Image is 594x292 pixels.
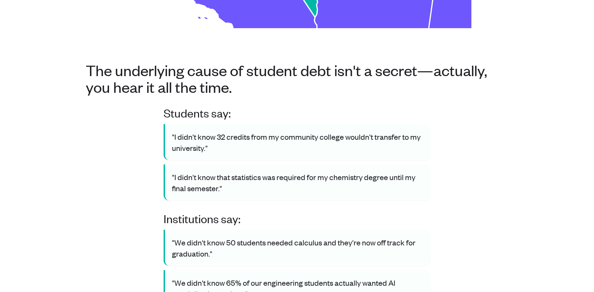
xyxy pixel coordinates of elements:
p: "I didn't know that statistics was required for my chemistry degree until my final semester." [172,171,423,194]
h3: Institutions say: [164,212,430,226]
h3: Students say: [164,106,430,120]
h2: The underlying cause of student debt isn't a secret—actually, you hear it all the time. [86,62,508,95]
p: "We didn't know 50 students needed calculus and they're now off track for graduation." [172,237,423,259]
p: "I didn't know 32 credits from my community college wouldn't transfer to my university." [172,131,423,153]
